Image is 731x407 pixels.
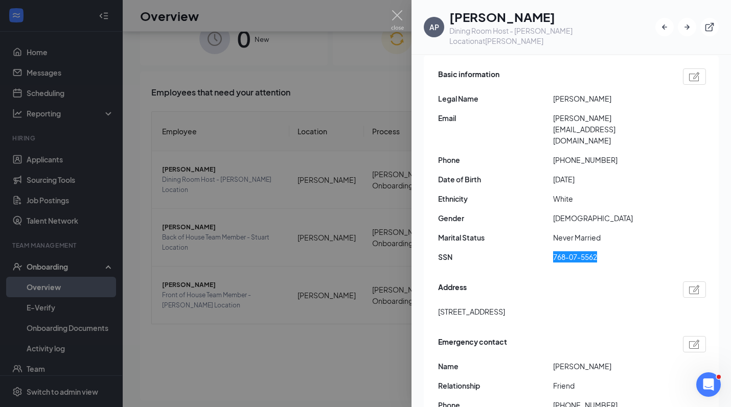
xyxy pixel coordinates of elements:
span: Marital Status [438,232,553,243]
span: [PERSON_NAME][EMAIL_ADDRESS][DOMAIN_NAME] [553,112,668,146]
span: Name [438,361,553,372]
button: ArrowLeftNew [655,18,674,36]
span: Address [438,281,467,298]
span: [PERSON_NAME] [553,93,668,104]
span: Gender [438,212,553,224]
span: Never Married [553,232,668,243]
span: White [553,193,668,204]
span: Relationship [438,380,553,391]
span: [STREET_ADDRESS] [438,306,505,317]
iframe: Intercom live chat [696,372,721,397]
span: Friend [553,380,668,391]
button: ExternalLink [700,18,719,36]
span: Ethnicity [438,193,553,204]
span: Date of Birth [438,174,553,185]
span: Emergency contact [438,336,507,352]
span: 768-07-5562 [553,251,668,262]
svg: ArrowLeftNew [659,22,670,32]
span: Email [438,112,553,124]
span: [PERSON_NAME] [553,361,668,372]
div: AP [429,22,439,32]
svg: ArrowRight [682,22,692,32]
span: Legal Name [438,93,553,104]
span: Phone [438,154,553,165]
span: SSN [438,251,553,262]
span: [PHONE_NUMBER] [553,154,668,165]
button: ArrowRight [678,18,696,36]
div: Dining Room Host - [PERSON_NAME] Location at [PERSON_NAME] [449,26,655,46]
span: [DEMOGRAPHIC_DATA] [553,212,668,224]
span: [DATE] [553,174,668,185]
svg: ExternalLink [704,22,715,32]
h1: [PERSON_NAME] [449,8,655,26]
span: Basic information [438,68,499,85]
